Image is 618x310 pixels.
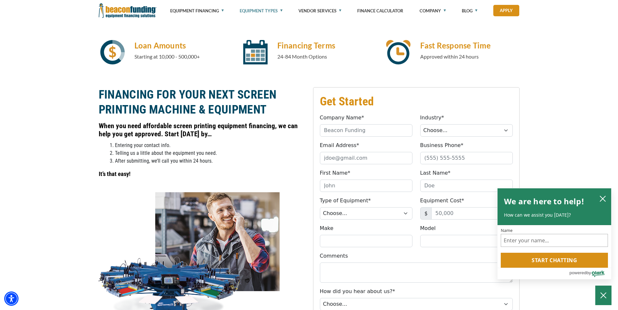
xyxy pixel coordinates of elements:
h2: FINANCING FOR YOUR NEXT SCREEN PRINTING MACHINE & EQUIPMENT [99,87,305,117]
label: First Name* [320,169,350,177]
a: Powered by Olark [569,268,611,279]
span: 24-84 Month Options [277,53,327,60]
label: Name [501,228,608,233]
input: Name [501,234,608,247]
p: How can we assist you [DATE]? [504,212,605,218]
button: Close Chatbox [595,286,612,305]
label: Comments [320,252,348,260]
span: When you need affordable screen printing equipment financing, we can help you get approved. Start... [99,122,298,138]
span: Approved within 24 hours [420,53,479,60]
label: How did you hear about us?* [320,288,395,295]
input: jdoe@gmail.com [320,152,412,164]
label: Equipment Cost* [420,197,464,205]
div: Accessibility Menu [4,291,19,306]
button: Start chatting [501,253,608,268]
label: Industry* [420,114,444,122]
input: Doe [420,180,513,192]
label: Email Address* [320,142,359,149]
li: Telling us a little about the equipment you need. [115,149,305,157]
input: 50,000 [431,207,513,220]
label: Business Phone* [420,142,463,149]
h2: We are here to help! [504,195,584,208]
input: John [320,180,412,192]
button: close chatbox [598,194,608,203]
a: Apply [493,5,519,16]
input: (555) 555-5555 [420,152,513,164]
label: Make [320,224,334,232]
label: Type of Equipment* [320,197,371,205]
label: Last Name* [420,169,451,177]
li: Entering your contact info. [115,142,305,149]
p: Starting at 10,000 - 500,000+ [134,53,234,61]
li: After submitting, we’ll call you within 24 hours. [115,157,305,165]
label: Model [420,224,436,232]
div: olark chatbox [497,188,612,280]
span: powered [569,269,586,277]
span: $ [420,207,432,220]
span: by [586,269,591,277]
span: It’s that easy! [99,170,131,178]
label: Company Name* [320,114,364,122]
h2: Get Started [320,94,513,109]
input: Beacon Funding [320,124,412,137]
